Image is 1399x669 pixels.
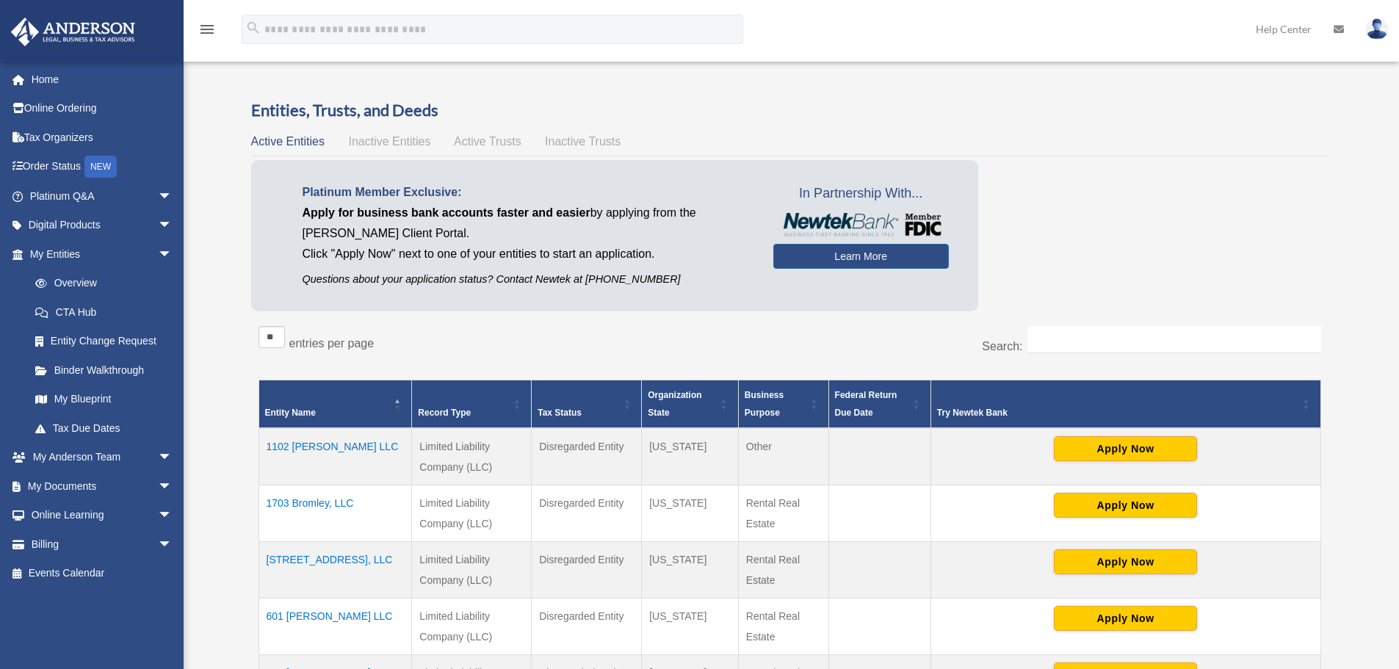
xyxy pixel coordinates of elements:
[10,94,195,123] a: Online Ordering
[251,99,1328,122] h3: Entities, Trusts, and Deeds
[738,542,828,599] td: Rental Real Estate
[412,542,532,599] td: Limited Liability Company (LLC)
[10,123,195,152] a: Tax Organizers
[532,428,642,485] td: Disregarded Entity
[10,152,195,182] a: Order StatusNEW
[10,529,195,559] a: Billingarrow_drop_down
[10,239,187,269] a: My Entitiesarrow_drop_down
[245,20,261,36] i: search
[930,380,1320,429] th: Try Newtek Bank : Activate to sort
[745,390,784,418] span: Business Purpose
[259,380,412,429] th: Entity Name: Activate to invert sorting
[642,380,739,429] th: Organization State: Activate to sort
[1054,606,1197,631] button: Apply Now
[738,428,828,485] td: Other
[7,18,140,46] img: Anderson Advisors Platinum Portal
[1366,18,1388,40] img: User Pic
[773,182,949,206] span: In Partnership With...
[738,485,828,542] td: Rental Real Estate
[773,244,949,269] a: Learn More
[1054,493,1197,518] button: Apply Now
[158,471,187,502] span: arrow_drop_down
[828,380,930,429] th: Federal Return Due Date: Activate to sort
[642,542,739,599] td: [US_STATE]
[303,182,751,203] p: Platinum Member Exclusive:
[532,542,642,599] td: Disregarded Entity
[251,135,325,148] span: Active Entities
[532,485,642,542] td: Disregarded Entity
[21,355,187,385] a: Binder Walkthrough
[835,390,897,418] span: Federal Return Due Date
[454,135,521,148] span: Active Trusts
[642,428,739,485] td: [US_STATE]
[937,404,1298,422] div: Try Newtek Bank
[198,21,216,38] i: menu
[158,443,187,473] span: arrow_drop_down
[21,269,180,298] a: Overview
[10,65,195,94] a: Home
[21,385,187,414] a: My Blueprint
[538,408,582,418] span: Tax Status
[642,599,739,655] td: [US_STATE]
[348,135,430,148] span: Inactive Entities
[21,413,187,443] a: Tax Due Dates
[412,599,532,655] td: Limited Liability Company (LLC)
[158,181,187,211] span: arrow_drop_down
[10,211,195,240] a: Digital Productsarrow_drop_down
[412,428,532,485] td: Limited Liability Company (LLC)
[289,337,375,350] label: entries per page
[418,408,471,418] span: Record Type
[10,501,195,530] a: Online Learningarrow_drop_down
[303,244,751,264] p: Click "Apply Now" next to one of your entities to start an application.
[158,501,187,531] span: arrow_drop_down
[982,340,1022,352] label: Search:
[84,156,117,178] div: NEW
[259,542,412,599] td: [STREET_ADDRESS], LLC
[21,327,187,356] a: Entity Change Request
[259,428,412,485] td: 1102 [PERSON_NAME] LLC
[10,471,195,501] a: My Documentsarrow_drop_down
[1054,549,1197,574] button: Apply Now
[648,390,701,418] span: Organization State
[545,135,621,148] span: Inactive Trusts
[303,270,751,289] p: Questions about your application status? Contact Newtek at [PHONE_NUMBER]
[259,599,412,655] td: 601 [PERSON_NAME] LLC
[642,485,739,542] td: [US_STATE]
[738,599,828,655] td: Rental Real Estate
[303,206,590,219] span: Apply for business bank accounts faster and easier
[10,443,195,472] a: My Anderson Teamarrow_drop_down
[738,380,828,429] th: Business Purpose: Activate to sort
[158,239,187,270] span: arrow_drop_down
[532,380,642,429] th: Tax Status: Activate to sort
[532,599,642,655] td: Disregarded Entity
[259,485,412,542] td: 1703 Bromley, LLC
[412,485,532,542] td: Limited Liability Company (LLC)
[21,297,187,327] a: CTA Hub
[198,26,216,38] a: menu
[10,559,195,588] a: Events Calendar
[412,380,532,429] th: Record Type: Activate to sort
[158,211,187,241] span: arrow_drop_down
[1054,436,1197,461] button: Apply Now
[781,213,941,236] img: NewtekBankLogoSM.png
[265,408,316,418] span: Entity Name
[303,203,751,244] p: by applying from the [PERSON_NAME] Client Portal.
[158,529,187,560] span: arrow_drop_down
[10,181,195,211] a: Platinum Q&Aarrow_drop_down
